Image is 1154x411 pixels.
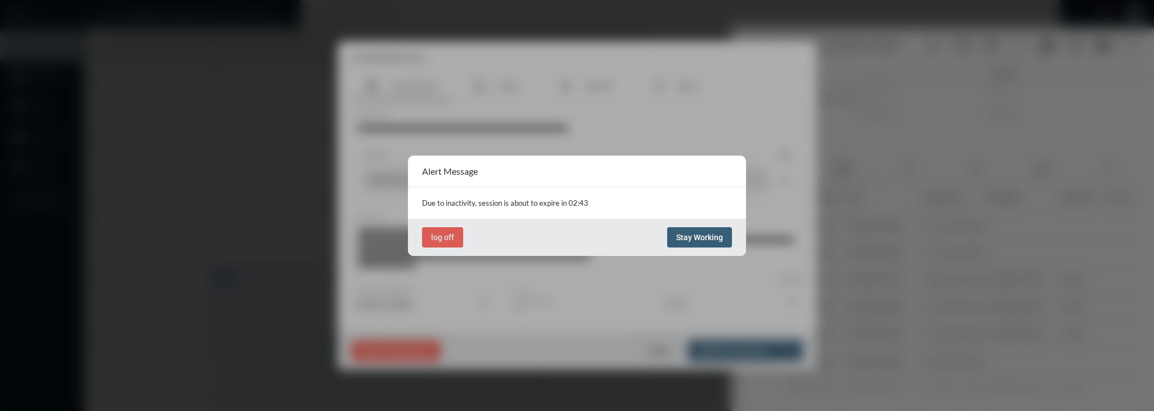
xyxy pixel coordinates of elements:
[422,198,732,207] p: Due to inactivity, session is about to expire in 02:43
[676,233,723,242] span: Stay Working
[667,227,732,248] button: Stay Working
[422,227,463,248] button: log off
[431,233,454,242] span: log off
[422,166,478,176] h2: Alert Message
